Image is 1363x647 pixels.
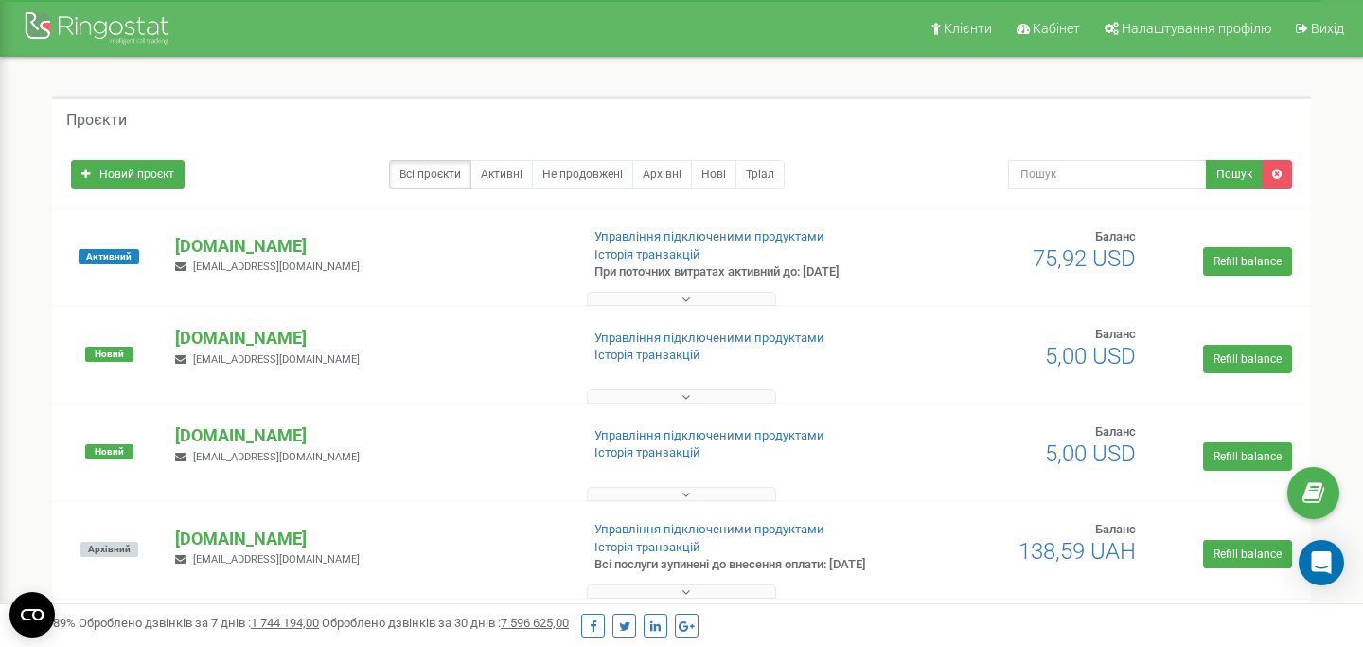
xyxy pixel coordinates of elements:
[632,160,692,189] a: Архівні
[594,263,878,281] p: При поточних витратах активний до: [DATE]
[1203,247,1292,276] a: Refill balance
[1095,522,1136,536] span: Баланс
[1203,345,1292,373] a: Refill balance
[1299,540,1344,585] div: Open Intercom Messenger
[1203,442,1292,471] a: Refill balance
[594,556,878,574] p: Всі послуги зупинені до внесення оплати: [DATE]
[66,112,127,129] h5: Проєкти
[594,428,824,442] a: Управління підключеними продуктами
[79,249,139,264] span: Активний
[24,8,175,52] img: Ringostat Logo
[193,261,360,273] span: [EMAIL_ADDRESS][DOMAIN_NAME]
[251,616,319,630] u: 1 744 194,00
[1045,343,1136,369] span: 5,00 USD
[594,540,700,554] a: Історія транзакцій
[594,247,700,261] a: Історія транзакцій
[594,522,824,536] a: Управління підключеними продуктами
[594,445,700,459] a: Історія транзакцій
[594,331,824,345] a: Управління підключеними продуктами
[470,160,533,189] a: Активні
[1095,424,1136,439] span: Баланс
[1018,538,1136,565] span: 138,59 UAH
[80,542,138,557] span: Архівний
[193,451,360,463] span: [EMAIL_ADDRESS][DOMAIN_NAME]
[1095,229,1136,243] span: Баланс
[1203,540,1292,568] a: Refill balance
[322,616,569,630] span: Оброблено дзвінків за 30 днів :
[501,616,569,630] u: 7 596 625,00
[735,160,785,189] a: Тріал
[389,160,471,189] a: Всі проєкти
[1008,160,1207,189] input: Пошук
[85,347,133,362] span: Новий
[1095,327,1136,341] span: Баланс
[175,527,563,551] p: [DOMAIN_NAME]
[944,21,992,36] span: Клієнти
[1045,440,1136,467] span: 5,00 USD
[1311,21,1344,36] span: Вихід
[193,553,360,566] span: [EMAIL_ADDRESS][DOMAIN_NAME]
[594,229,824,243] a: Управління підключеними продуктами
[594,348,700,362] a: Історія транзакцій
[1033,21,1080,36] span: Кабінет
[1033,245,1136,272] span: 75,92 USD
[1122,21,1271,36] span: Налаштування профілю
[9,592,55,638] button: Open CMP widget
[79,616,319,630] span: Оброблено дзвінків за 7 днів :
[691,160,736,189] a: Нові
[175,326,563,350] p: [DOMAIN_NAME]
[175,234,563,259] p: [DOMAIN_NAME]
[71,160,185,189] a: Новий проєкт
[193,353,360,366] span: [EMAIL_ADDRESS][DOMAIN_NAME]
[175,423,563,448] p: [DOMAIN_NAME]
[1206,160,1263,189] button: Пошук
[532,160,633,189] a: Не продовжені
[85,444,133,459] span: Новий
